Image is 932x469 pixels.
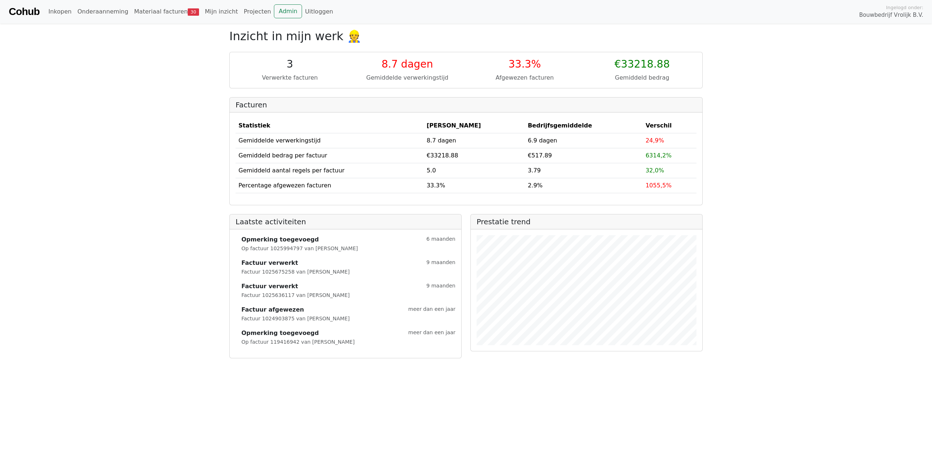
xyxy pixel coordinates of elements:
[424,118,525,133] th: [PERSON_NAME]
[241,339,355,345] small: Op factuur 119416942 van [PERSON_NAME]
[241,292,350,298] small: Factuur 1025636117 van [PERSON_NAME]
[525,148,643,163] td: €517.89
[643,118,696,133] th: Verschil
[9,3,39,20] a: Cohub
[588,73,697,82] div: Gemiddeld bedrag
[646,167,664,174] span: 32,0%
[427,282,455,291] small: 9 maanden
[241,316,350,321] small: Factuur 1024903875 van [PERSON_NAME]
[588,58,697,70] div: €33218.88
[188,8,199,16] span: 30
[427,235,455,244] small: 6 maanden
[241,269,350,275] small: Factuur 1025675258 van [PERSON_NAME]
[859,11,923,19] span: Bouwbedrijf Vrolijk B.V.
[353,58,462,70] div: 8.7 dagen
[470,58,579,70] div: 33.3%
[75,4,131,19] a: Onderaanneming
[525,133,643,148] td: 6.9 dagen
[241,245,358,251] small: Op factuur 1025994797 van [PERSON_NAME]
[241,282,298,291] strong: Factuur verwerkt
[202,4,241,19] a: Mijn inzicht
[424,178,525,193] td: 33.3%
[241,4,274,19] a: Projecten
[525,178,643,193] td: 2.9%
[236,118,424,133] th: Statistiek
[236,73,344,82] div: Verwerkte facturen
[424,163,525,178] td: 5.0
[236,148,424,163] td: Gemiddeld bedrag per factuur
[236,178,424,193] td: Percentage afgewezen facturen
[236,133,424,148] td: Gemiddelde verwerkingstijd
[646,152,672,159] span: 6314,2%
[229,29,703,43] h2: Inzicht in mijn werk 👷
[424,133,525,148] td: 8.7 dagen
[274,4,302,18] a: Admin
[236,100,696,109] h2: Facturen
[236,217,455,226] h2: Laatste activiteiten
[886,4,923,11] span: Ingelogd onder:
[236,163,424,178] td: Gemiddeld aantal regels per factuur
[302,4,336,19] a: Uitloggen
[477,217,696,226] h2: Prestatie trend
[241,259,298,267] strong: Factuur verwerkt
[525,118,643,133] th: Bedrijfsgemiddelde
[646,182,672,189] span: 1055,5%
[241,329,319,338] strong: Opmerking toegevoegd
[525,163,643,178] td: 3.79
[408,329,455,338] small: meer dan een jaar
[353,73,462,82] div: Gemiddelde verwerkingstijd
[131,4,202,19] a: Materiaal facturen30
[646,137,664,144] span: 24,9%
[427,259,455,267] small: 9 maanden
[470,73,579,82] div: Afgewezen facturen
[236,58,344,70] div: 3
[45,4,74,19] a: Inkopen
[241,235,319,244] strong: Opmerking toegevoegd
[408,305,455,314] small: meer dan een jaar
[424,148,525,163] td: €33218.88
[241,305,304,314] strong: Factuur afgewezen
